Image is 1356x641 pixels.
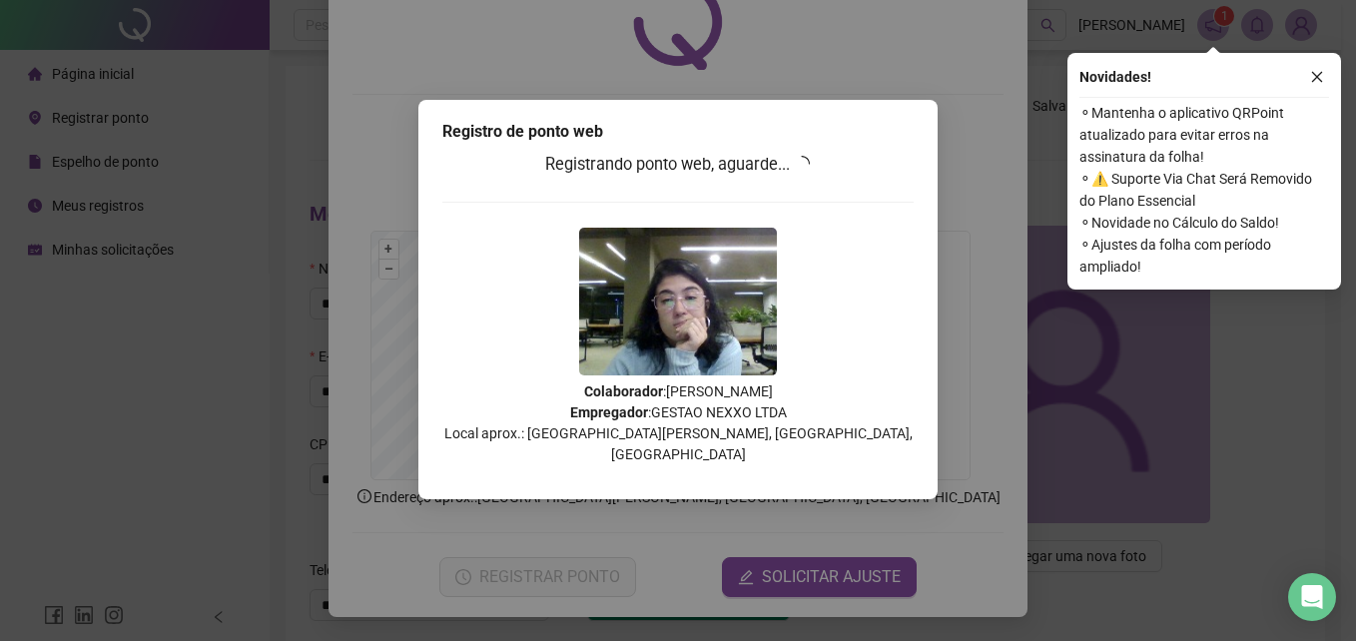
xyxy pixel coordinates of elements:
h3: Registrando ponto web, aguarde... [442,152,914,178]
p: : [PERSON_NAME] : GESTAO NEXXO LTDA Local aprox.: [GEOGRAPHIC_DATA][PERSON_NAME], [GEOGRAPHIC_DAT... [442,381,914,465]
span: ⚬ Ajustes da folha com período ampliado! [1079,234,1329,278]
div: Open Intercom Messenger [1288,573,1336,621]
span: ⚬ ⚠️ Suporte Via Chat Será Removido do Plano Essencial [1079,168,1329,212]
img: 2Q== [579,228,777,375]
span: loading [791,153,813,175]
strong: Empregador [570,404,648,420]
div: Registro de ponto web [442,120,914,144]
span: ⚬ Novidade no Cálculo do Saldo! [1079,212,1329,234]
span: close [1310,70,1324,84]
span: Novidades ! [1079,66,1151,88]
strong: Colaborador [584,383,663,399]
span: ⚬ Mantenha o aplicativo QRPoint atualizado para evitar erros na assinatura da folha! [1079,102,1329,168]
